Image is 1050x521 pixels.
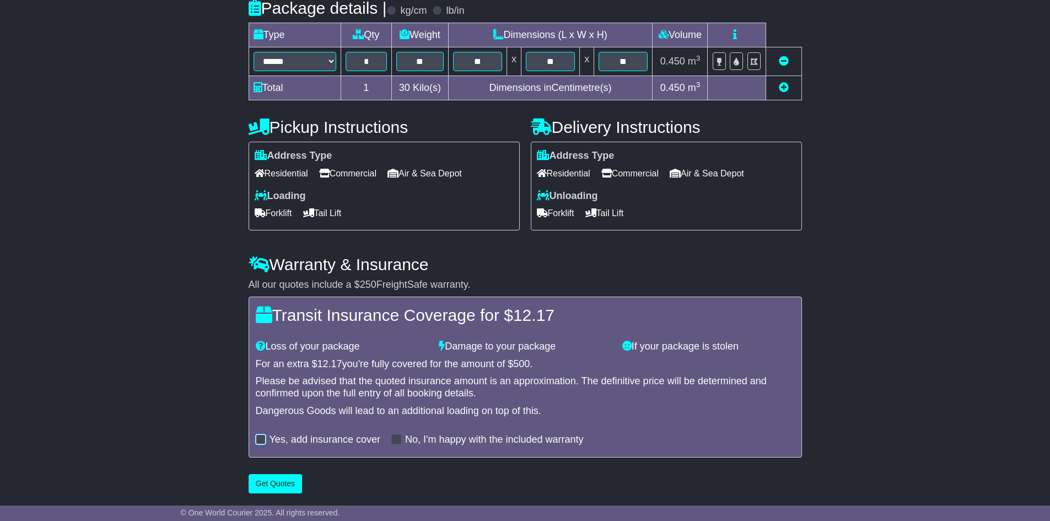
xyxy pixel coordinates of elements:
[341,76,392,100] td: 1
[585,205,624,222] span: Tail Lift
[270,434,380,446] label: Yes, add insurance cover
[360,279,376,290] span: 250
[256,405,795,417] div: Dangerous Goods will lead to an additional loading on top of this.
[317,358,342,369] span: 12.17
[255,205,292,222] span: Forklift
[181,508,340,517] span: © One World Courier 2025. All rights reserved.
[387,165,462,182] span: Air & Sea Depot
[249,118,520,136] h4: Pickup Instructions
[537,165,590,182] span: Residential
[392,23,449,47] td: Weight
[653,23,708,47] td: Volume
[256,358,795,370] div: For an extra $ you're fully covered for the amount of $ .
[688,56,701,67] span: m
[249,255,802,273] h4: Warranty & Insurance
[249,76,341,100] td: Total
[670,165,744,182] span: Air & Sea Depot
[256,375,795,399] div: Please be advised that the quoted insurance amount is an approximation. The definitive price will...
[537,150,615,162] label: Address Type
[660,82,685,93] span: 0.450
[249,279,802,291] div: All our quotes include a $ FreightSafe warranty.
[255,150,332,162] label: Address Type
[779,56,789,67] a: Remove this item
[319,165,376,182] span: Commercial
[433,341,617,353] div: Damage to your package
[513,358,530,369] span: 500
[250,341,434,353] div: Loss of your package
[446,5,464,17] label: lb/in
[448,23,653,47] td: Dimensions (L x W x H)
[400,5,427,17] label: kg/cm
[580,47,594,76] td: x
[537,190,598,202] label: Unloading
[779,82,789,93] a: Add new item
[341,23,392,47] td: Qty
[249,474,303,493] button: Get Quotes
[688,82,701,93] span: m
[617,341,800,353] div: If your package is stolen
[255,165,308,182] span: Residential
[601,165,659,182] span: Commercial
[513,306,554,324] span: 12.17
[255,190,306,202] label: Loading
[256,306,795,324] h4: Transit Insurance Coverage for $
[696,80,701,89] sup: 3
[249,23,341,47] td: Type
[405,434,584,446] label: No, I'm happy with the included warranty
[507,47,521,76] td: x
[399,82,410,93] span: 30
[303,205,342,222] span: Tail Lift
[696,54,701,62] sup: 3
[660,56,685,67] span: 0.450
[531,118,802,136] h4: Delivery Instructions
[392,76,449,100] td: Kilo(s)
[537,205,574,222] span: Forklift
[448,76,653,100] td: Dimensions in Centimetre(s)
